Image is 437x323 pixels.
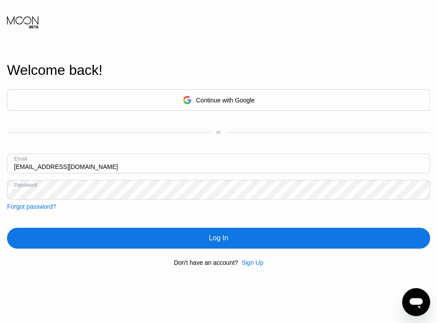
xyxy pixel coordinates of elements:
div: Sign Up [238,259,263,266]
div: Log In [7,228,430,249]
div: Sign Up [241,259,263,266]
div: Continue with Google [7,89,430,111]
div: or [216,129,221,135]
div: Email [14,156,27,162]
div: Continue with Google [196,97,255,104]
div: Don't have an account? [174,259,238,266]
div: Forgot password? [7,203,56,210]
div: Log In [209,234,228,242]
div: Welcome back! [7,62,430,78]
div: Password [14,182,37,188]
iframe: Button to launch messaging window [402,288,430,316]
